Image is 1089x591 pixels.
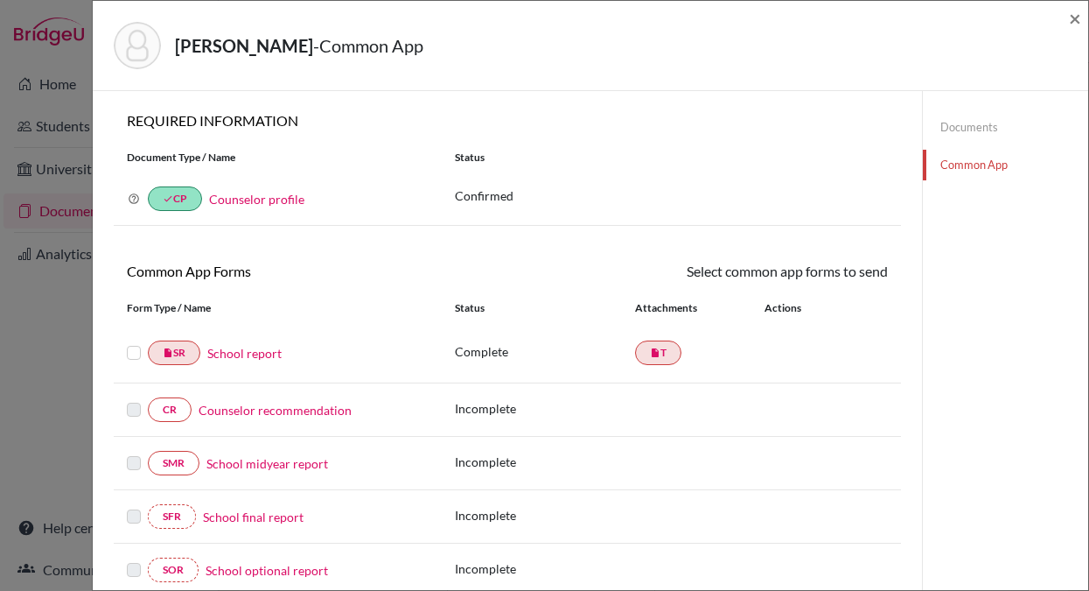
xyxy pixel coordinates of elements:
a: Counselor profile [209,192,304,207]
a: Documents [923,112,1088,143]
a: School final report [203,508,304,526]
a: School midyear report [206,454,328,473]
div: Actions [743,300,852,316]
a: doneCP [148,186,202,211]
i: insert_drive_file [650,348,660,358]
p: Incomplete [455,399,635,418]
a: insert_drive_fileSR [148,341,200,365]
span: - Common App [313,35,423,56]
i: done [163,193,173,204]
p: Confirmed [455,186,888,205]
a: insert_drive_fileT [635,341,681,365]
div: Status [455,300,635,316]
div: Status [442,150,901,165]
h6: REQUIRED INFORMATION [114,112,901,129]
p: Incomplete [455,453,635,471]
p: Incomplete [455,559,635,578]
a: School report [207,344,282,362]
a: School optional report [206,561,328,580]
a: Common App [923,150,1088,180]
a: SOR [148,558,199,582]
span: × [1069,5,1081,31]
a: CR [148,398,192,422]
div: Select common app forms to send [507,261,901,282]
div: Attachments [635,300,743,316]
p: Complete [455,342,635,361]
strong: [PERSON_NAME] [175,35,313,56]
p: Incomplete [455,506,635,524]
h6: Common App Forms [114,263,507,279]
i: insert_drive_file [163,348,173,358]
div: Form Type / Name [114,300,442,316]
button: Close [1069,8,1081,29]
a: SFR [148,504,196,529]
a: Counselor recommendation [199,401,352,419]
div: Document Type / Name [114,150,442,165]
a: SMR [148,451,199,475]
